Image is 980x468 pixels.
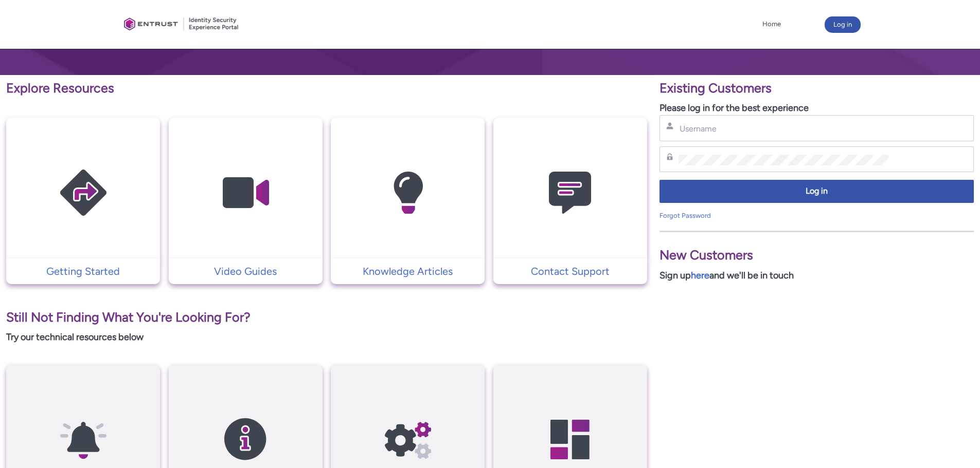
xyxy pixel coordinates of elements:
[6,264,160,279] a: Getting Started
[521,138,619,248] img: Contact Support
[331,264,485,279] a: Knowledge Articles
[660,180,974,203] button: Log in
[11,264,155,279] p: Getting Started
[174,264,317,279] p: Video Guides
[660,269,974,283] p: Sign up and we'll be in touch
[6,79,647,98] p: Explore Resources
[825,16,861,33] button: Log in
[679,123,889,134] input: Username
[691,270,709,281] a: here
[660,212,711,219] a: Forgot Password
[666,185,967,197] span: Log in
[197,138,294,248] img: Video Guides
[760,16,783,32] a: Home
[493,264,647,279] a: Contact Support
[660,101,974,115] p: Please log in for the best experience
[660,246,974,265] p: New Customers
[6,308,647,327] p: Still Not Finding What You're Looking For?
[6,330,647,344] p: Try our technical resources below
[660,79,974,98] p: Existing Customers
[336,264,479,279] p: Knowledge Articles
[498,264,642,279] p: Contact Support
[359,138,457,248] img: Knowledge Articles
[169,264,323,279] a: Video Guides
[34,138,132,248] img: Getting Started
